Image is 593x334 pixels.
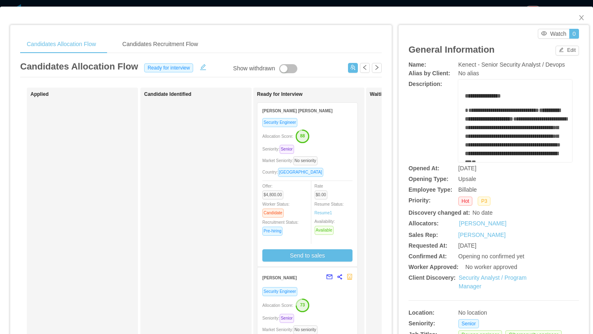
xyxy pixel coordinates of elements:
[262,327,321,332] span: Market Seniority:
[458,61,565,68] span: Kenect - Senior Security Analyst / Devops
[233,64,275,73] div: Show withdrawn
[459,219,507,228] a: [PERSON_NAME]
[360,63,370,73] button: icon: left
[458,70,479,77] span: No alias
[458,253,524,260] span: Opening no confirmed yet
[409,274,455,281] b: Client Discovery:
[20,60,138,73] article: Candidates Allocation Flow
[293,298,310,311] button: 73
[409,70,450,77] b: Alias by Client:
[458,197,473,206] span: Hot
[409,165,439,172] b: Opened At:
[293,156,318,165] span: No seniority
[348,63,358,73] button: icon: usergroup-add
[556,46,579,56] button: icon: editEdit
[300,302,305,307] text: 73
[458,308,544,317] div: No location
[262,134,293,139] span: Allocation Score:
[262,118,297,127] span: Security Engineer
[116,35,205,53] div: Candidates Recruitment Flow
[458,186,477,193] span: Billable
[257,91,372,97] h1: Ready for Interview
[465,92,566,174] div: rdw-editor
[409,232,438,238] b: Sales Rep:
[458,242,476,249] span: [DATE]
[262,220,299,233] span: Recruitment Status:
[262,170,327,174] span: Country:
[144,63,193,72] span: Ready for interview
[262,276,297,280] strong: [PERSON_NAME]
[478,197,490,206] span: P3
[409,320,435,327] b: Seniority:
[262,209,284,218] span: Candidate
[472,209,493,216] span: No date
[569,29,579,39] button: 0
[315,210,332,216] a: Resume1
[144,91,259,97] h1: Candidate Identified
[315,226,334,235] span: Available
[262,287,297,296] span: Security Engineer
[262,303,293,308] span: Allocation Score:
[458,165,476,172] span: [DATE]
[280,145,294,154] span: Senior
[409,264,458,270] b: Worker Approved:
[293,129,310,142] button: 88
[370,91,485,97] h1: Waiting for Client Approval
[459,274,527,290] a: Security Analyst / Program Manager
[409,209,470,216] b: Discovery changed at:
[458,80,572,162] div: rdw-wrapper
[458,319,479,328] span: Senior
[262,158,321,163] span: Market Seniority:
[409,43,495,56] article: General Information
[262,190,283,199] span: $4,800.00
[278,168,323,177] span: [GEOGRAPHIC_DATA]
[409,81,442,87] b: Description:
[262,109,333,113] strong: [PERSON_NAME] [PERSON_NAME]
[347,274,353,280] span: robot
[458,232,506,238] a: [PERSON_NAME]
[337,274,343,280] span: share-alt
[372,63,382,73] button: icon: right
[570,7,593,30] button: Close
[578,14,585,21] i: icon: close
[262,184,287,197] span: Offer:
[262,316,297,320] span: Seniority:
[196,62,210,70] button: icon: edit
[30,91,146,97] h1: Applied
[409,253,447,260] b: Confirmed At:
[409,309,434,316] b: Location:
[409,186,452,193] b: Employee Type:
[409,242,447,249] b: Requested At:
[538,29,570,39] button: icon: eyeWatch
[409,176,448,182] b: Opening Type:
[315,219,337,232] span: Availability:
[409,220,439,227] b: Allocators:
[262,227,282,236] span: Pre-hiring
[262,202,289,215] span: Worker Status:
[20,35,103,53] div: Candidates Allocation Flow
[262,249,353,262] button: Send to sales
[409,197,431,204] b: Priority:
[409,61,426,68] b: Name:
[315,184,331,197] span: Rate
[262,147,297,151] span: Seniority:
[322,271,333,284] button: mail
[280,314,294,323] span: Senior
[315,202,344,215] span: Resume Status:
[315,190,327,199] span: $0.00
[465,264,517,270] span: No worker approved
[458,176,476,182] span: Upsale
[300,133,305,138] text: 88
